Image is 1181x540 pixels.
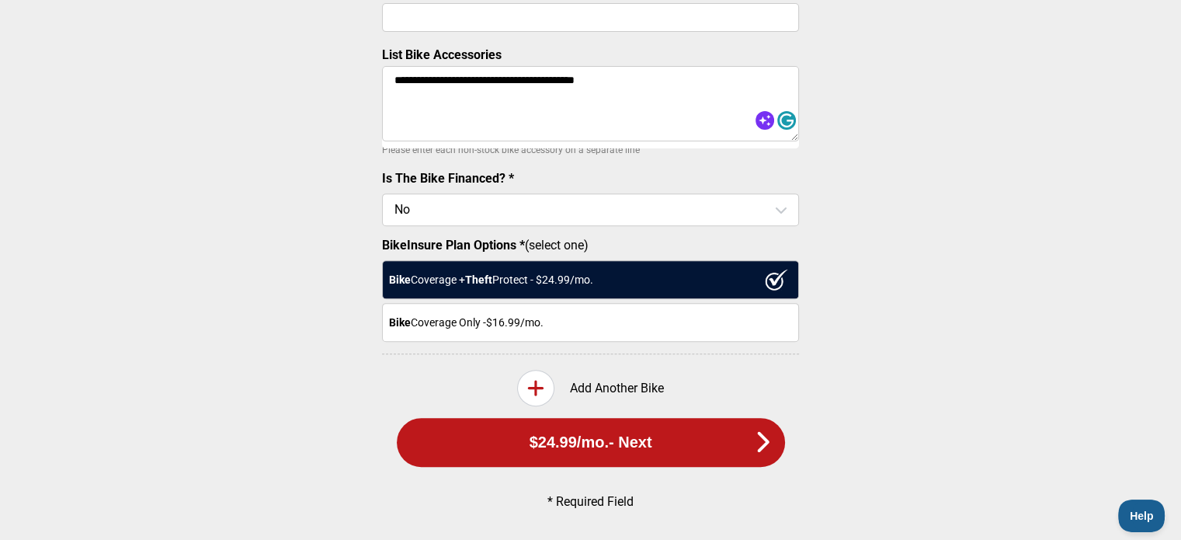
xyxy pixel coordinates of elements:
[382,141,799,159] p: Please enter each non-stock bike accessory on a separate line
[397,418,785,467] button: $24.99/mo.- Next
[577,434,609,451] span: /mo.
[389,273,411,286] strong: Bike
[1118,500,1165,532] iframe: Toggle Customer Support
[382,238,525,253] strong: BikeInsure Plan Options *
[382,171,514,186] label: Is The Bike Financed? *
[389,316,411,329] strong: Bike
[382,238,799,253] label: (select one)
[382,370,799,406] div: Add Another Bike
[465,273,492,286] strong: Theft
[765,269,788,291] img: ux1sgP1Haf775SAghJI38DyDlYP+32lKFAAAAAElFTkSuQmCC
[408,494,773,509] p: * Required Field
[382,260,799,299] div: Coverage + Protect - $ 24.99 /mo.
[382,303,799,342] div: Coverage Only - $16.99 /mo.
[382,47,502,62] label: List Bike Accessories
[755,111,774,130] ga: Rephrase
